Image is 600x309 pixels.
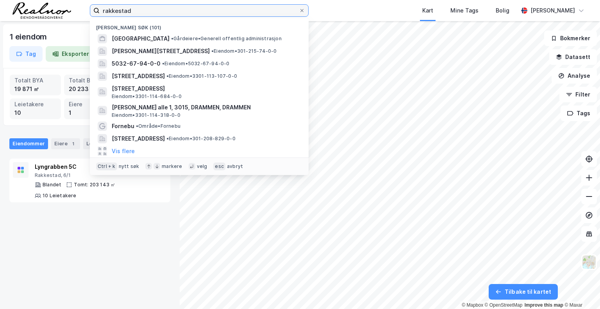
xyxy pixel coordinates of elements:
[112,84,299,93] span: [STREET_ADDRESS]
[162,61,164,66] span: •
[162,163,182,170] div: markere
[119,163,139,170] div: nytt søk
[213,163,225,170] div: esc
[112,146,135,156] button: Vis flere
[489,284,558,300] button: Tilbake til kartet
[582,255,596,270] img: Z
[450,6,479,15] div: Mine Tags
[462,302,483,308] a: Mapbox
[100,5,299,16] input: Søk på adresse, matrikkel, gårdeiere, leietakere eller personer
[112,34,170,43] span: [GEOGRAPHIC_DATA]
[166,136,169,141] span: •
[69,76,111,85] div: Totalt BRA
[9,30,48,43] div: 1 eiendom
[211,48,214,54] span: •
[46,46,118,62] button: Eksporter til Excel
[51,138,80,149] div: Eiere
[14,85,56,93] div: 19 871 ㎡
[166,73,237,79] span: Eiendom • 3301-113-107-0-0
[162,61,230,67] span: Eiendom • 5032-67-94-0-0
[561,271,600,309] iframe: Chat Widget
[112,59,161,68] span: 5032-67-94-0-0
[561,271,600,309] div: Kontrollprogram for chat
[35,162,157,171] div: Lyngrabben 5C
[549,49,597,65] button: Datasett
[171,36,173,41] span: •
[14,100,56,109] div: Leietakere
[14,76,56,85] div: Totalt BYA
[90,18,309,32] div: [PERSON_NAME] søk (101)
[112,93,182,100] span: Eiendom • 3301-114-684-0-0
[227,163,243,170] div: avbryt
[43,182,61,188] div: Blandet
[112,103,299,112] span: [PERSON_NAME] alle 1, 3015, DRAMMEN, DRAMMEN
[197,163,207,170] div: velg
[112,112,180,118] span: Eiendom • 3301-114-318-0-0
[422,6,433,15] div: Kart
[112,134,165,143] span: [STREET_ADDRESS]
[74,182,115,188] div: Tomt: 203 143 ㎡
[9,138,48,149] div: Eiendommer
[166,73,169,79] span: •
[112,46,210,56] span: [PERSON_NAME][STREET_ADDRESS]
[166,136,236,142] span: Eiendom • 301-208-829-0-0
[12,2,71,19] img: realnor-logo.934646d98de889bb5806.png
[35,172,157,179] div: Rakkestad, 6/1
[136,123,138,129] span: •
[171,36,282,42] span: Gårdeiere • Generell offentlig administrasjon
[136,123,180,129] span: Område • Fornebu
[552,68,597,84] button: Analyse
[83,138,127,149] div: Leietakere
[14,109,56,117] div: 10
[530,6,575,15] div: [PERSON_NAME]
[69,109,111,117] div: 1
[525,302,563,308] a: Improve this map
[485,302,523,308] a: OpenStreetMap
[544,30,597,46] button: Bokmerker
[211,48,277,54] span: Eiendom • 301-215-74-0-0
[69,100,111,109] div: Eiere
[112,121,134,131] span: Fornebu
[69,85,111,93] div: 20 233 ㎡
[112,71,165,81] span: [STREET_ADDRESS]
[69,140,77,148] div: 1
[496,6,509,15] div: Bolig
[559,87,597,102] button: Filter
[9,46,43,62] button: Tag
[561,105,597,121] button: Tags
[96,163,117,170] div: Ctrl + k
[43,193,77,199] div: 10 Leietakere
